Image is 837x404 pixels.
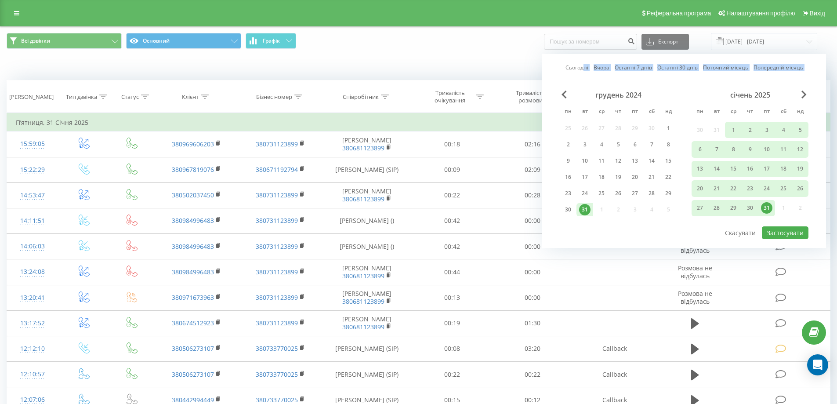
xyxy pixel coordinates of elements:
td: 01:30 [493,310,573,336]
a: 380733770025 [256,396,298,404]
abbr: вівторок [710,106,723,119]
div: пн 2 груд 2024 р. [560,138,576,151]
div: 5 [612,139,624,150]
div: 17 [761,163,772,175]
td: [PERSON_NAME] [322,259,412,285]
div: 19 [612,171,624,183]
td: 00:18 [412,131,493,157]
td: 00:00 [493,259,573,285]
div: пт 6 груд 2024 р. [627,138,643,151]
abbr: середа [595,106,608,119]
a: 380506273107 [172,370,214,379]
a: 380681123899 [342,297,384,306]
div: пн 23 груд 2024 р. [560,187,576,200]
div: 13 [629,155,641,167]
div: Тривалість розмови [507,89,554,104]
div: сб 21 груд 2024 р. [643,171,660,184]
a: 380984996483 [172,268,214,276]
abbr: середа [727,106,740,119]
div: 31 [761,202,772,214]
div: вт 31 груд 2024 р. [576,203,593,216]
td: П’ятниця, 31 Січня 2025 [7,114,830,131]
div: чт 16 січ 2025 р. [742,161,758,177]
a: Вчора [594,63,609,72]
button: Застосувати [762,226,808,239]
td: 00:09 [412,157,493,182]
div: 24 [761,183,772,194]
div: ср 11 груд 2024 р. [593,154,610,167]
div: пт 31 січ 2025 р. [758,200,775,216]
td: 00:22 [412,362,493,387]
div: 13:17:52 [16,315,50,332]
a: 380967819076 [172,165,214,174]
div: Тривалість очікування [427,89,474,104]
a: 380731123899 [256,191,298,199]
div: 18 [778,163,789,175]
a: 380733770025 [256,344,298,353]
td: [PERSON_NAME] [322,131,412,157]
a: 380731123899 [256,242,298,251]
td: 00:00 [493,285,573,310]
div: січень 2025 [692,91,808,99]
input: Пошук за номером [544,34,637,50]
abbr: п’ятниця [760,106,773,119]
div: чт 5 груд 2024 р. [610,138,627,151]
div: 7 [646,139,657,150]
div: ср 22 січ 2025 р. [725,180,742,197]
div: вт 21 січ 2025 р. [708,180,725,197]
div: 8 [663,139,674,150]
div: 4 [596,139,607,150]
div: 15 [728,163,739,175]
td: [PERSON_NAME] (SIP) [322,336,412,361]
div: 1 [728,124,739,136]
div: 2 [562,139,574,150]
div: 11 [778,144,789,155]
div: ср 4 груд 2024 р. [593,138,610,151]
div: 6 [694,144,706,155]
a: 380731123899 [256,293,298,302]
span: Розмова не відбулась [678,238,712,255]
div: 12 [612,155,624,167]
div: 13 [694,163,706,175]
div: 13:20:41 [16,289,50,306]
div: пн 13 січ 2025 р. [692,161,708,177]
div: вт 24 груд 2024 р. [576,187,593,200]
div: 9 [562,155,574,167]
div: вт 14 січ 2025 р. [708,161,725,177]
a: Сьогодні [565,63,588,72]
div: ср 18 груд 2024 р. [593,171,610,184]
div: [PERSON_NAME] [9,93,54,101]
div: 12:12:10 [16,340,50,357]
span: Next Month [801,91,807,98]
div: сб 18 січ 2025 р. [775,161,792,177]
td: 00:22 [412,182,493,208]
div: 20 [629,171,641,183]
td: 00:00 [493,234,573,259]
span: Previous Month [562,91,567,98]
div: 29 [728,202,739,214]
div: нд 26 січ 2025 р. [792,180,808,197]
div: Клієнт [182,93,199,101]
div: нд 19 січ 2025 р. [792,161,808,177]
button: Скасувати [720,226,761,239]
div: сб 25 січ 2025 р. [775,180,792,197]
a: 380671192794 [256,165,298,174]
div: 12:10:57 [16,366,50,383]
span: Вихід [810,10,825,17]
div: 21 [646,171,657,183]
div: 28 [711,202,722,214]
button: Графік [246,33,296,49]
div: ср 8 січ 2025 р. [725,141,742,157]
td: 00:44 [412,259,493,285]
a: 380681123899 [342,272,384,280]
div: 8 [728,144,739,155]
abbr: п’ятниця [628,106,641,119]
div: 30 [744,202,756,214]
button: Основний [126,33,241,49]
abbr: четвер [743,106,757,119]
td: 02:16 [493,131,573,157]
td: 02:09 [493,157,573,182]
a: Поточний місяць [703,63,748,72]
div: 28 [646,188,657,199]
td: 00:42 [412,208,493,233]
